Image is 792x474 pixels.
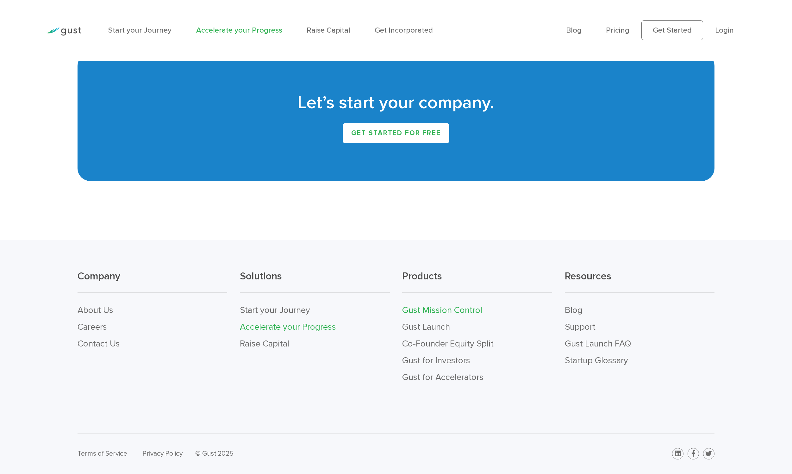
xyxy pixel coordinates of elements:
[240,322,336,332] a: Accelerate your Progress
[90,91,702,115] h2: Let’s start your company.
[196,26,282,35] a: Accelerate your Progress
[715,26,734,35] a: Login
[307,26,350,35] a: Raise Capital
[240,339,289,349] a: Raise Capital
[402,372,483,383] a: Gust for Accelerators
[375,26,433,35] a: Get Incorporated
[565,270,714,293] h3: Resources
[78,339,120,349] a: Contact Us
[402,355,470,366] a: Gust for Investors
[402,322,450,332] a: Gust Launch
[402,270,552,293] h3: Products
[565,339,631,349] a: Gust Launch FAQ
[78,450,127,458] a: Terms of Service
[565,305,583,315] a: Blog
[240,305,310,315] a: Start your Journey
[195,448,390,459] div: © Gust 2025
[606,26,629,35] a: Pricing
[565,322,596,332] a: Support
[240,270,390,293] h3: Solutions
[46,27,81,36] img: Gust Logo
[641,20,703,40] a: Get Started
[142,450,183,458] a: Privacy Policy
[566,26,582,35] a: Blog
[78,322,107,332] a: Careers
[402,339,494,349] a: Co-Founder Equity Split
[565,355,628,366] a: Startup Glossary
[402,305,482,315] a: Gust Mission Control
[78,270,227,293] h3: Company
[108,26,171,35] a: Start your Journey
[343,123,450,143] a: Get started for free
[78,305,113,315] a: About Us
